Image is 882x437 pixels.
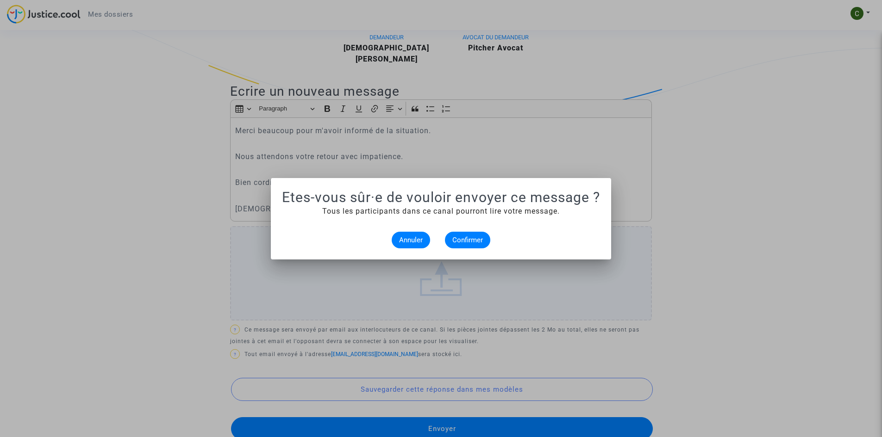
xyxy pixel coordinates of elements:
[282,189,600,206] h1: Etes-vous sûr·e de vouloir envoyer ce message ?
[445,232,490,248] button: Confirmer
[392,232,430,248] button: Annuler
[322,207,560,215] span: Tous les participants dans ce canal pourront lire votre message.
[399,236,423,244] span: Annuler
[452,236,483,244] span: Confirmer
